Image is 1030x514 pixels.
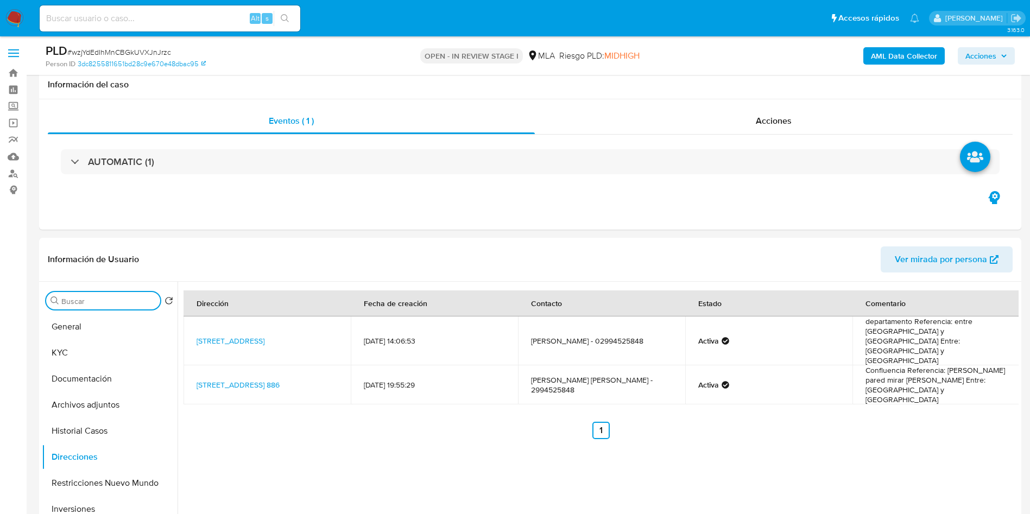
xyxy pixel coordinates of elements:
a: Salir [1010,12,1022,24]
td: [DATE] 19:55:29 [351,365,518,404]
button: Archivos adjuntos [42,392,178,418]
strong: Activa [698,336,719,346]
div: AUTOMATIC (1) [61,149,1000,174]
button: KYC [42,340,178,366]
a: 3dc8255811651bd28c9e670e48dbac95 [78,59,206,69]
strong: Activa [698,380,719,390]
p: OPEN - IN REVIEW STAGE I [420,48,523,64]
button: Direcciones [42,444,178,470]
a: [STREET_ADDRESS] 886 [197,379,280,390]
th: Estado [685,290,852,316]
span: Acciones [965,47,996,65]
a: [STREET_ADDRESS] [197,335,264,346]
td: [PERSON_NAME] [PERSON_NAME] - 2994525848 [518,365,685,404]
button: Acciones [958,47,1015,65]
th: Fecha de creación [351,290,518,316]
button: Buscar [50,296,59,305]
input: Buscar [61,296,156,306]
span: Alt [251,13,260,23]
span: Ver mirada por persona [895,246,987,272]
b: AML Data Collector [871,47,937,65]
a: Ir a la página 1 [592,422,610,439]
button: Volver al orden por defecto [165,296,173,308]
button: Documentación [42,366,178,392]
button: AML Data Collector [863,47,945,65]
input: Buscar usuario o caso... [40,11,300,26]
td: Confluencia Referencia: [PERSON_NAME] pared mirar [PERSON_NAME] Entre: [GEOGRAPHIC_DATA] y [GEOGR... [852,365,1020,404]
span: Accesos rápidos [838,12,899,24]
button: Restricciones Nuevo Mundo [42,470,178,496]
span: Riesgo PLD: [559,50,640,62]
span: Eventos ( 1 ) [269,115,314,127]
button: search-icon [274,11,296,26]
button: Historial Casos [42,418,178,444]
b: PLD [46,42,67,59]
a: Notificaciones [910,14,919,23]
span: MIDHIGH [604,49,640,62]
h3: AUTOMATIC (1) [88,156,154,168]
th: Contacto [518,290,685,316]
td: [PERSON_NAME] - 02994525848 [518,316,685,365]
div: MLA [527,50,555,62]
td: departamento Referencia: entre [GEOGRAPHIC_DATA] y [GEOGRAPHIC_DATA] Entre: [GEOGRAPHIC_DATA] y [... [852,316,1020,365]
nav: Paginación [184,422,1019,439]
p: mariaeugenia.sanchez@mercadolibre.com [945,13,1007,23]
th: Dirección [184,290,351,316]
button: Ver mirada por persona [881,246,1013,272]
span: Acciones [756,115,792,127]
td: [DATE] 14:06:53 [351,316,518,365]
button: General [42,314,178,340]
span: # wzjYdEdIhMnCBGkUVXJnJrzc [67,47,171,58]
h1: Información de Usuario [48,254,139,265]
th: Comentario [852,290,1020,316]
span: s [266,13,269,23]
b: Person ID [46,59,75,69]
h1: Información del caso [48,79,1013,90]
